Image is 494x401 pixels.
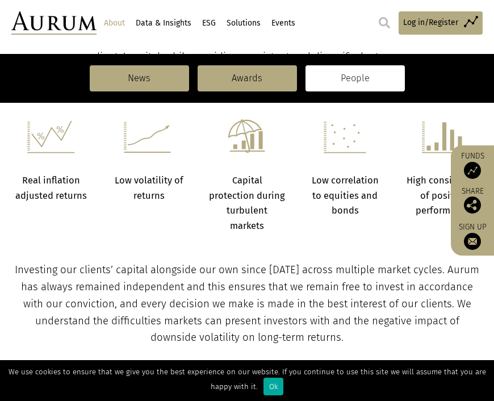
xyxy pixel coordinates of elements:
img: Access Funds [464,162,481,179]
strong: Low correlation to equities and bonds [312,175,379,216]
a: Funds [457,151,488,179]
strong: Low volatility of returns [115,175,183,200]
img: search.svg [379,17,390,28]
img: Share this post [464,197,481,214]
strong: High consistency of positive performance [407,175,480,216]
strong: Capital protection during turbulent markets [209,175,285,231]
a: Log in/Register [399,11,483,35]
a: Data & Insights [134,14,192,33]
a: About [102,14,126,33]
span: Log in/Register [403,16,458,29]
span: Investing our clients’ capital alongside our own since [DATE] across multiple market cycles. Auru... [15,264,479,344]
a: News [90,65,189,91]
a: People [305,65,405,91]
a: ESG [200,14,217,33]
a: Awards [198,65,297,91]
strong: Real inflation adjusted returns [15,175,87,200]
div: Ok [263,378,283,395]
img: Sign up to our newsletter [464,233,481,250]
a: Sign up [457,222,488,250]
a: Solutions [225,14,262,33]
a: Events [270,14,296,33]
img: Aurum [11,11,97,35]
div: Share [457,187,488,214]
